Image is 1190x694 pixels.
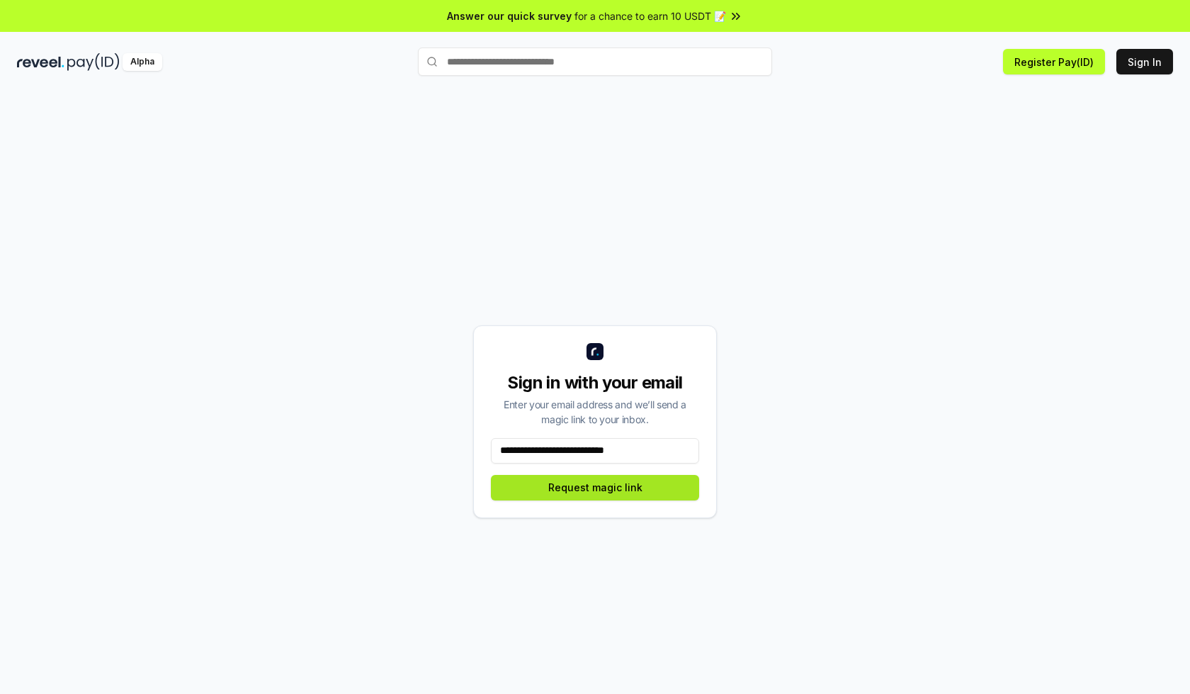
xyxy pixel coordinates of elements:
span: for a chance to earn 10 USDT 📝 [574,9,726,23]
div: Alpha [123,53,162,71]
span: Answer our quick survey [447,9,572,23]
img: reveel_dark [17,53,64,71]
img: logo_small [586,343,603,360]
img: pay_id [67,53,120,71]
div: Enter your email address and we’ll send a magic link to your inbox. [491,397,699,427]
button: Request magic link [491,475,699,500]
button: Sign In [1116,49,1173,74]
button: Register Pay(ID) [1003,49,1105,74]
div: Sign in with your email [491,371,699,394]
